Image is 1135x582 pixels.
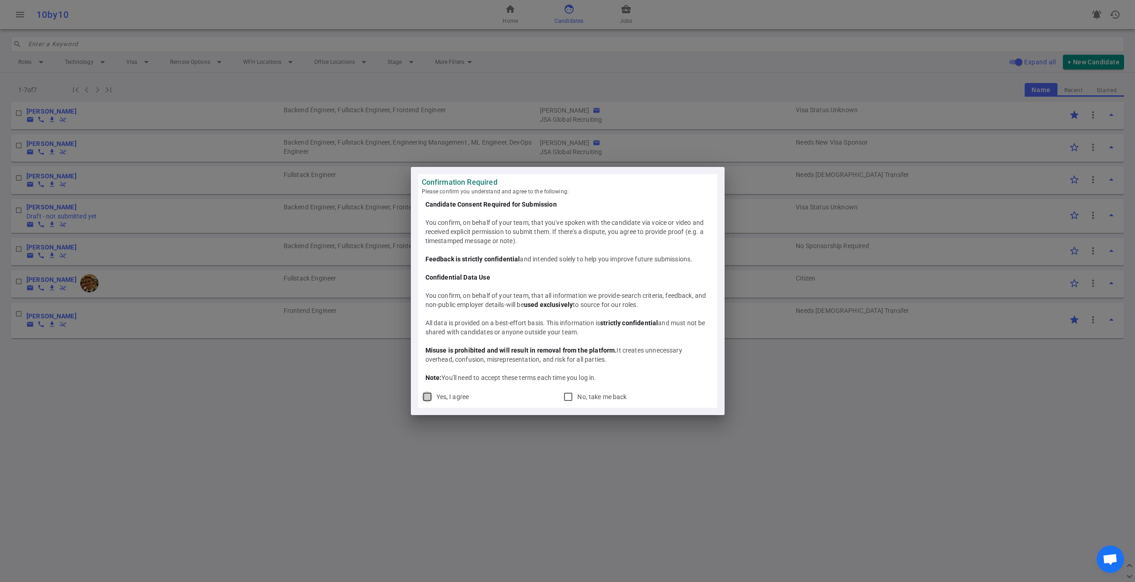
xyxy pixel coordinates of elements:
div: You confirm, on behalf of your team, that all information we provide-search criteria, feedback, a... [425,291,710,309]
b: strictly confidential [600,319,658,327]
div: You'll need to accept these terms each time you log in. [425,373,710,382]
b: Confidential Data Use [425,274,490,281]
strong: Confirmation Required [422,178,714,187]
b: Note: [425,374,442,381]
b: Candidate Consent Required for Submission [425,201,557,208]
b: Misuse is prohibited and will result in removal from the platform. [425,347,617,354]
div: and intended solely to help you improve future submissions. [425,255,710,264]
span: Please confirm you understand and agree to the following: [422,187,714,196]
span: Yes, I agree [436,393,469,400]
div: It creates unnecessary overhead, confusion, misrepresentation, and risk for all parties. [425,346,710,364]
b: Feedback is strictly confidential [425,255,520,263]
div: You confirm, on behalf of your team, that you've spoken with the candidate via voice or video and... [425,218,710,245]
div: Open chat [1097,546,1124,573]
span: No, take me back [577,393,627,400]
div: All data is provided on a best-effort basis. This information is and must not be shared with cand... [425,318,710,337]
b: used exclusively [524,301,573,308]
